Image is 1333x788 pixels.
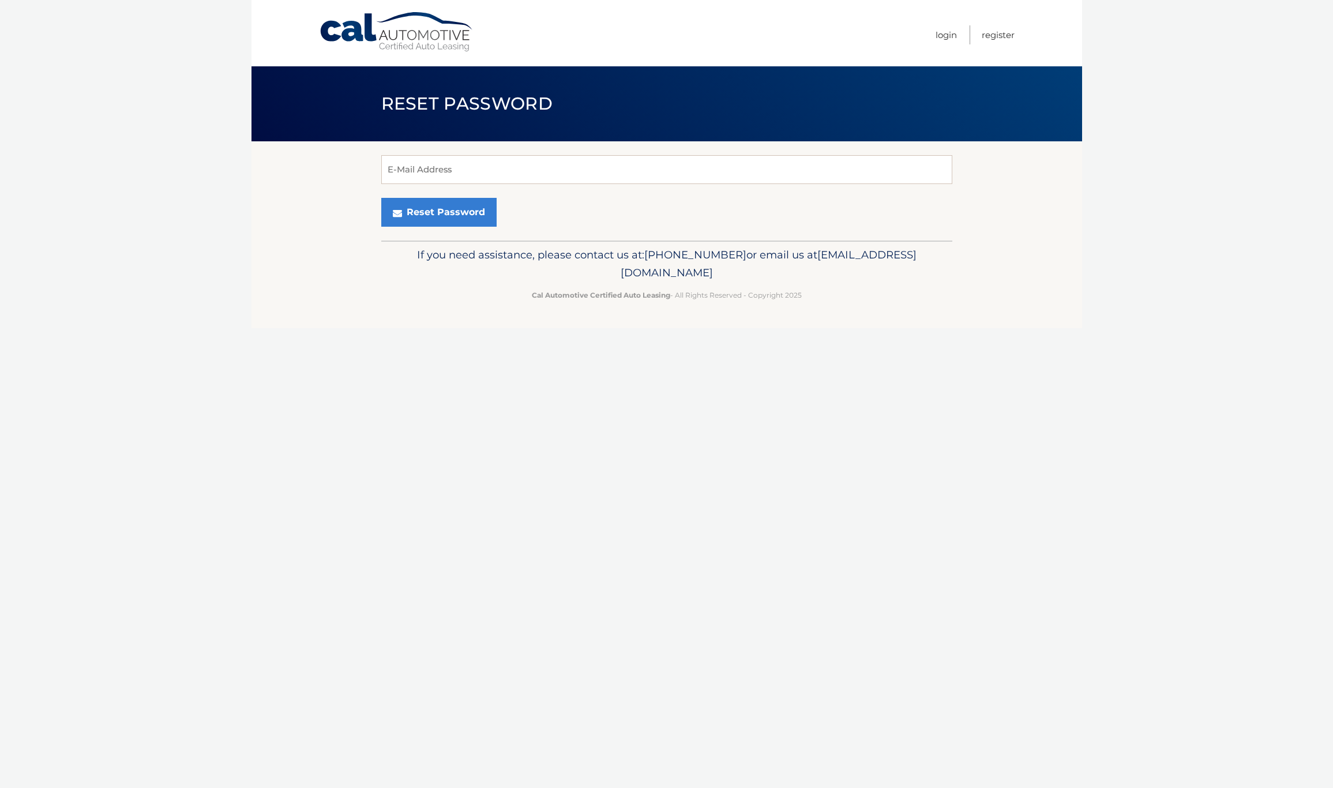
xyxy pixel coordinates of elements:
a: Login [936,25,957,44]
button: Reset Password [381,198,497,227]
a: Cal Automotive [319,12,475,52]
input: E-Mail Address [381,155,952,184]
a: Register [982,25,1015,44]
p: If you need assistance, please contact us at: or email us at [389,246,945,283]
span: Reset Password [381,93,553,114]
span: [PHONE_NUMBER] [644,248,746,261]
strong: Cal Automotive Certified Auto Leasing [532,291,670,299]
p: - All Rights Reserved - Copyright 2025 [389,289,945,301]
